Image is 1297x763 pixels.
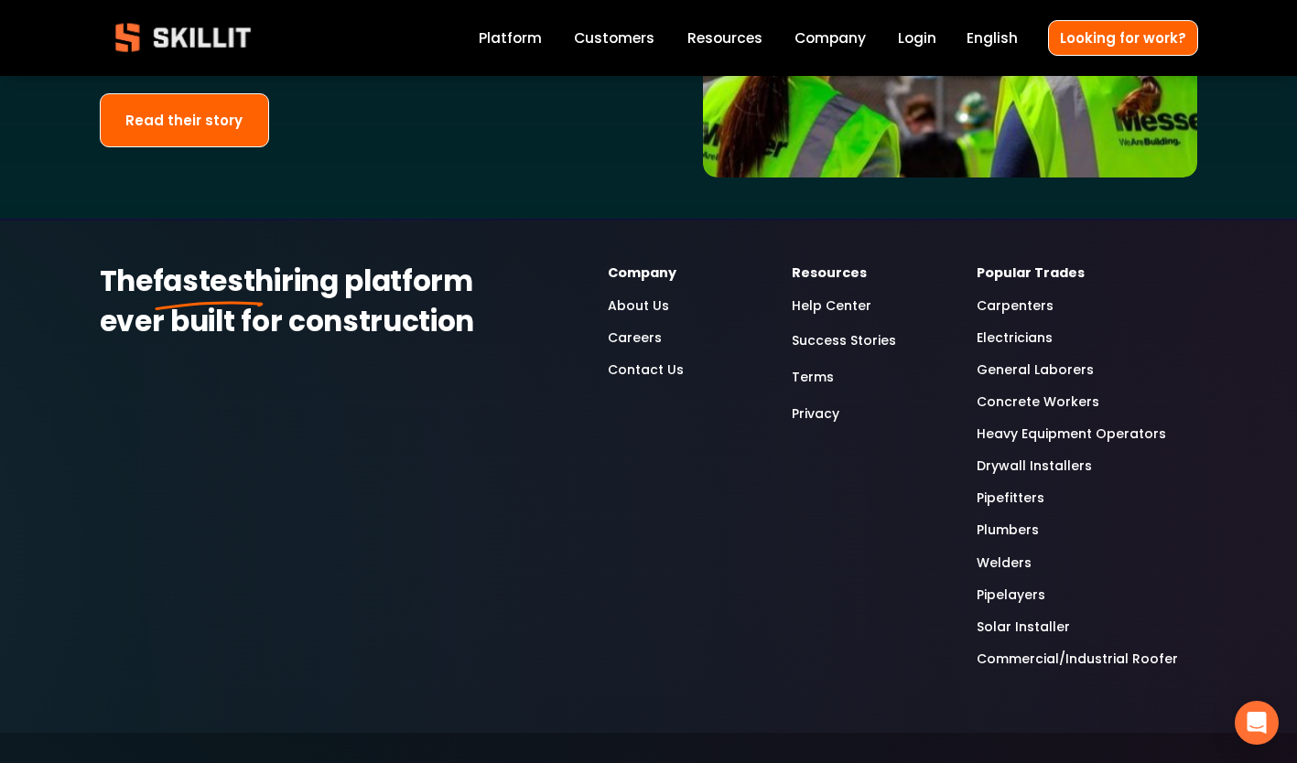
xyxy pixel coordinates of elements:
[254,1,351,26] a: carpenters
[977,424,1166,445] a: Heavy Equipment Operators
[977,392,1099,413] a: Concrete Workers
[977,456,1092,477] a: Drywall Installers
[608,263,676,285] strong: Company
[977,296,1054,317] a: Carpenters
[100,259,480,349] strong: hiring platform ever built for construction
[977,617,1070,638] a: Solar Installer
[574,26,654,50] a: Customers
[792,328,896,353] a: Success Stories
[977,263,1085,285] strong: Popular Trades
[479,26,542,50] a: Platform
[608,296,669,317] a: About Us
[1235,701,1279,745] div: Open Intercom Messenger
[898,26,936,50] a: Login
[608,360,684,381] a: Contact Us
[967,26,1018,50] div: language picker
[1048,20,1198,56] a: Looking for work?
[100,259,153,308] strong: The
[100,93,270,147] a: Read their story
[687,27,762,48] span: Resources
[977,328,1053,349] a: Electricians
[153,259,255,308] strong: fastest
[977,488,1044,509] a: Pipefitters
[687,26,762,50] a: folder dropdown
[794,26,866,50] a: Company
[100,10,266,65] img: Skillit
[977,553,1032,574] a: Welders
[792,402,839,426] a: Privacy
[792,296,871,317] a: Help Center
[977,585,1045,606] a: Pipelayers
[792,365,834,390] a: Terms
[967,27,1018,48] span: English
[977,520,1039,541] a: Plumbers
[977,649,1178,670] a: Commercial/Industrial Roofer
[792,263,867,285] strong: Resources
[977,360,1094,381] a: General Laborers
[608,328,662,349] a: Careers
